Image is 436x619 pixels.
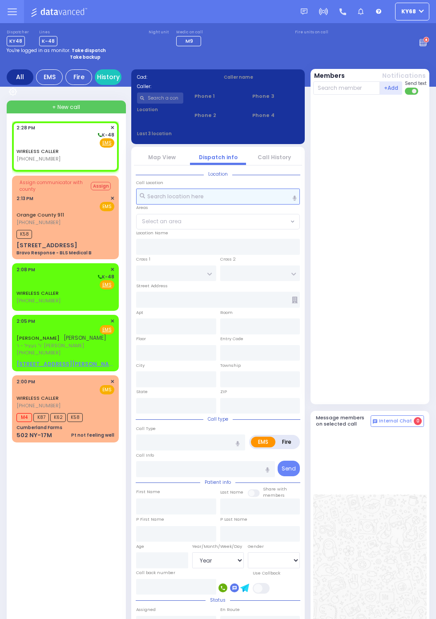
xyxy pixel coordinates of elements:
span: EMS [100,202,114,211]
button: Members [314,71,345,80]
span: [PHONE_NUMBER] [16,297,61,304]
small: Share with [263,486,287,492]
span: + New call [52,103,80,111]
span: ✕ [110,124,114,132]
span: Status [206,597,230,603]
button: ky68 [395,3,429,20]
span: ✕ [110,378,114,386]
u: [STREET_ADDRESS][PERSON_NAME] - Use this [16,360,148,368]
span: Send text [405,80,427,87]
input: Search a contact [137,92,184,104]
span: [PHONE_NUMBER] [16,402,61,409]
span: 0 [414,417,422,425]
span: ✕ [110,195,114,202]
a: [PERSON_NAME] [16,334,60,342]
span: [PERSON_NAME] [64,334,106,342]
button: Send [278,461,300,476]
label: Turn off text [405,87,419,96]
label: Last 3 location [137,130,218,137]
div: Bravo Response - BLS Medical B [16,249,92,256]
span: M9 [186,37,193,44]
span: Other building occupants [292,297,298,303]
a: Orange County 911 [16,211,64,218]
a: WIRELESS CALLER [16,148,59,155]
label: Cross 1 [136,256,150,262]
div: Pt not feeling well [71,432,114,438]
span: Internal Chat [379,418,412,424]
div: [STREET_ADDRESS] [16,241,77,250]
label: Location [137,106,184,113]
span: [PHONE_NUMBER] [16,155,61,162]
strong: Take dispatch [72,47,106,54]
span: ר' געציל - ר' [PERSON_NAME] [16,342,106,350]
label: Fire [275,437,299,447]
span: K-48 [39,36,57,46]
label: P First Name [136,516,164,523]
span: Call type [203,416,233,422]
span: 2:28 PM [16,125,35,131]
strong: Take backup [70,54,101,60]
button: Notifications [382,71,426,80]
label: Location Name [136,230,168,236]
span: KY48 [7,36,25,46]
span: 2:05 PM [16,318,35,325]
a: Call History [258,153,291,161]
label: Age [136,543,144,550]
span: 2:08 PM [16,266,35,273]
label: First Name [136,489,160,495]
span: ✕ [110,266,114,273]
label: Fire units on call [295,30,328,35]
label: Cad: [137,74,213,80]
label: City [136,362,145,369]
label: P Last Name [220,516,247,523]
label: Dispatcher [7,30,29,35]
label: Use Callback [253,570,280,576]
span: 2:13 PM [16,195,33,202]
label: Caller: [137,83,213,90]
a: Dispatch info [199,153,238,161]
label: Street Address [136,283,168,289]
button: +Add [380,81,402,95]
span: ✕ [110,318,114,325]
span: [PHONE_NUMBER] [16,219,61,226]
span: K62 [50,413,66,422]
label: En Route [220,607,240,613]
a: Map View [148,153,176,161]
label: Areas [136,205,148,211]
a: WIRELESS CALLER [16,394,59,402]
span: members [263,492,285,498]
span: K58 [16,230,32,239]
img: message.svg [301,8,307,15]
label: Call Type [136,426,156,432]
button: Assign [91,182,111,190]
img: Logo [31,6,90,17]
span: K-48 [97,132,114,138]
label: Cross 2 [220,256,236,262]
label: Lines [39,30,57,35]
label: Entry Code [220,336,243,342]
a: WIRELESS CALLER [16,289,59,297]
span: K87 [33,413,49,422]
span: Phone 3 [252,92,299,100]
a: History [95,69,121,85]
u: EMS [102,281,112,288]
span: Select an area [142,217,182,225]
input: Search member [313,81,380,95]
img: comment-alt.png [373,419,377,424]
label: Last Name [220,489,243,495]
label: Gender [248,543,264,550]
div: 502 NY-17M [16,431,52,440]
label: Apt [136,309,143,316]
input: Search location here [136,189,300,205]
span: K-48 [97,273,114,280]
span: Phone 4 [252,112,299,119]
label: Call Location [136,180,163,186]
label: Call Info [136,452,154,458]
label: State [136,389,148,395]
div: Cumberland Farms [16,424,62,431]
span: ky68 [401,8,416,16]
span: M4 [16,413,32,422]
label: ZIP [220,389,227,395]
span: Phone 2 [194,112,241,119]
label: Caller name [224,74,299,80]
